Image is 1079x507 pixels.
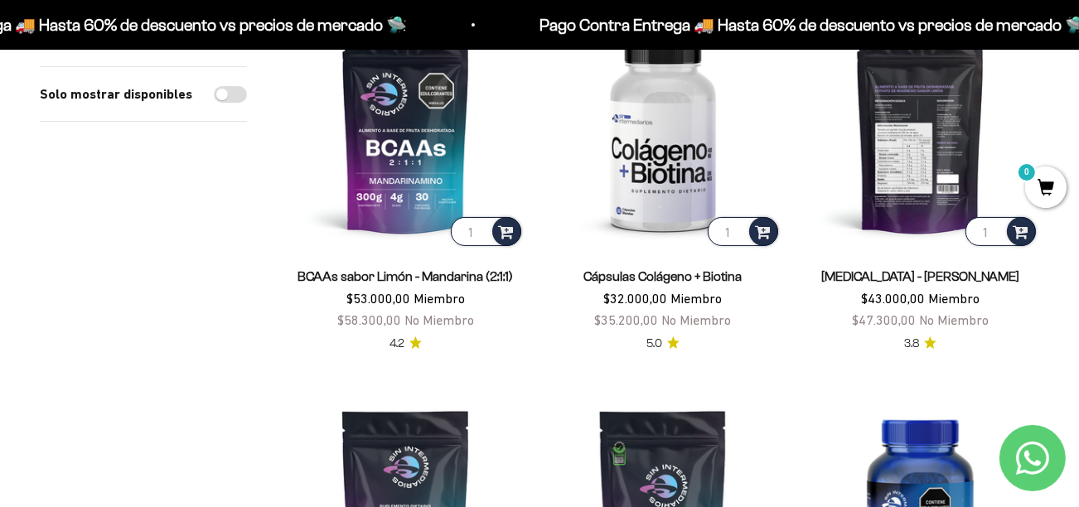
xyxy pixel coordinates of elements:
[40,84,192,105] label: Solo mostrar disponibles
[1025,180,1067,198] a: 0
[1017,162,1037,182] mark: 0
[646,335,680,353] a: 5.05.0 de 5.0 estrellas
[390,335,404,353] span: 4.2
[414,291,465,306] span: Miembro
[919,312,989,327] span: No Miembro
[904,335,919,353] span: 3.8
[404,312,474,327] span: No Miembro
[603,291,667,306] span: $32.000,00
[661,312,731,327] span: No Miembro
[337,312,401,327] span: $58.300,00
[646,335,662,353] span: 5.0
[346,291,410,306] span: $53.000,00
[298,269,513,283] a: BCAAs sabor Limón - Mandarina (2:1:1)
[852,312,916,327] span: $47.300,00
[583,269,742,283] a: Cápsulas Colágeno + Biotina
[904,335,936,353] a: 3.83.8 de 5.0 estrellas
[801,12,1039,250] img: Citrato de Magnesio - Sabor Limón
[670,291,722,306] span: Miembro
[821,269,1020,283] a: [MEDICAL_DATA] - [PERSON_NAME]
[594,312,658,327] span: $35.200,00
[928,291,980,306] span: Miembro
[390,335,422,353] a: 4.24.2 de 5.0 estrellas
[861,291,925,306] span: $43.000,00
